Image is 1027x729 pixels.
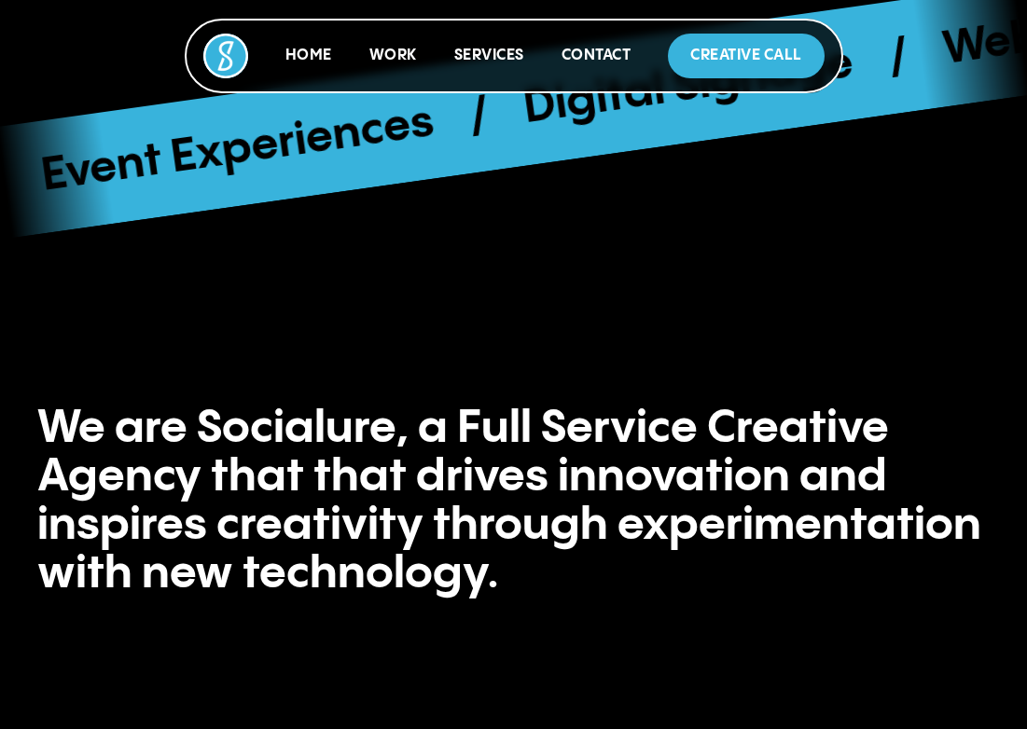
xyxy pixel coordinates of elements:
a: Home [285,48,332,63]
img: Socialure Logo [203,34,248,78]
p: Creative Call [690,45,802,67]
a: Work [369,48,417,63]
h3: We are Socialure, a Full Service Creative Agency that that drives innovation and inspires creativ... [37,405,990,598]
a: Services [454,48,524,63]
a: Event Experiences [37,98,436,201]
a: Contact [562,48,631,63]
